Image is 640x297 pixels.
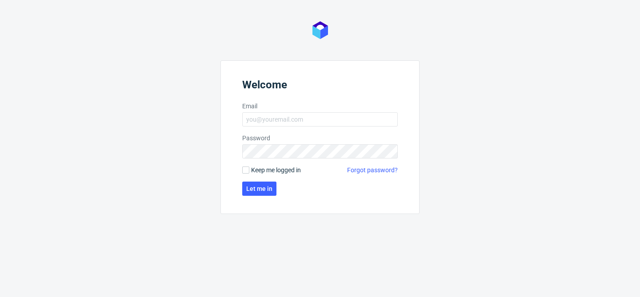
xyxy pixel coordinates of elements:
input: you@youremail.com [242,112,398,127]
label: Email [242,102,398,111]
span: Keep me logged in [251,166,301,174]
a: Forgot password? [347,166,398,174]
label: Password [242,134,398,143]
button: Let me in [242,182,276,196]
header: Welcome [242,79,398,95]
span: Let me in [246,186,272,192]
